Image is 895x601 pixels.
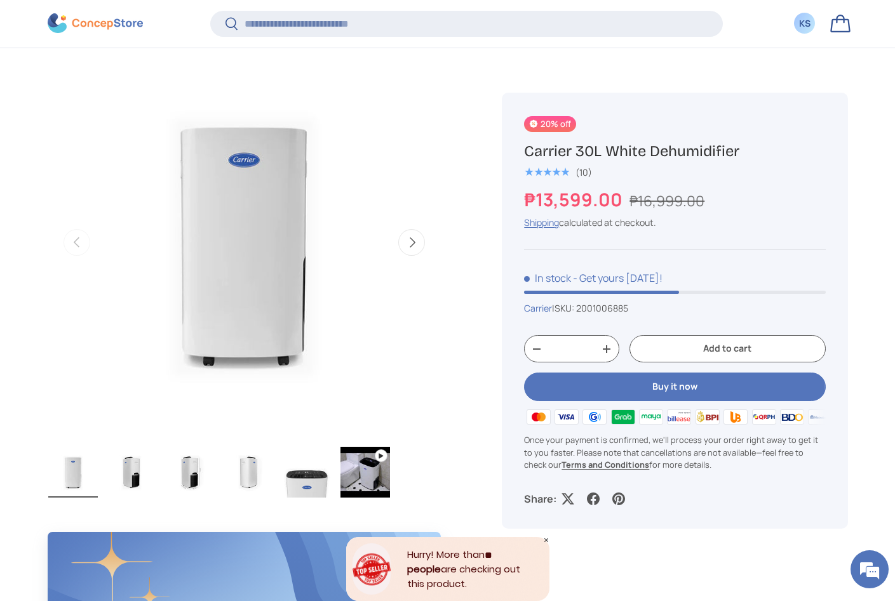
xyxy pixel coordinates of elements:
a: Terms and Conditions [562,459,649,470]
img: metrobank [806,407,834,426]
img: bpi [694,407,722,426]
img: carrier-dehumidifier-30-liter-right-side-view-concepstore [224,447,273,498]
div: 5.0 out of 5.0 stars [524,167,569,178]
textarea: Type your message and hit 'Enter' [6,347,242,391]
img: billease [665,407,693,426]
img: maya [637,407,665,426]
span: 20% off [524,116,575,132]
img: ubp [722,407,750,426]
img: carrier-dehumidifier-30-liter-left-side-with-dimensions-view-concepstore [165,447,215,498]
span: 2001006885 [576,302,628,314]
h1: Carrier 30L White Dehumidifier [524,142,825,161]
img: gcash [581,407,609,426]
button: Buy it now [524,373,825,401]
img: ConcepStore [48,14,143,34]
div: KS [798,17,812,30]
a: KS [791,10,819,37]
img: grabpay [609,407,636,426]
button: Add to cart [629,335,825,362]
s: ₱16,999.00 [629,192,704,211]
img: carrier-30 liter-dehumidifier-youtube-demo-video-concepstore [340,447,390,498]
a: Shipping [524,216,559,228]
div: (10) [575,168,592,177]
span: We're online! [74,160,175,288]
img: carrier-dehumidifier-30-liter-top-with-buttons-view-concepstore [282,447,332,498]
div: Chat with us now [66,71,213,88]
img: visa [553,407,581,426]
a: 5.0 out of 5.0 stars (10) [524,164,592,178]
img: master [524,407,552,426]
div: calculated at checkout. [524,216,825,229]
img: bdo [778,407,806,426]
div: Minimize live chat window [208,6,239,37]
div: Close [543,537,549,543]
media-gallery: Gallery Viewer [48,46,441,502]
span: ★★★★★ [524,166,569,179]
img: carrier-dehumidifier-30-liter-full-view-concepstore [48,447,98,498]
a: Carrier [524,302,552,314]
span: | [552,302,628,314]
strong: ₱13,599.00 [524,188,626,212]
p: Once your payment is confirmed, we'll process your order right away to get it to you faster. Plea... [524,435,825,472]
p: Share: [524,491,556,506]
img: carrier-dehumidifier-30-liter-left-side-view-concepstore [107,447,156,498]
span: SKU: [555,302,574,314]
p: - Get yours [DATE]! [573,271,663,285]
img: qrph [750,407,777,426]
span: In stock [524,271,571,285]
